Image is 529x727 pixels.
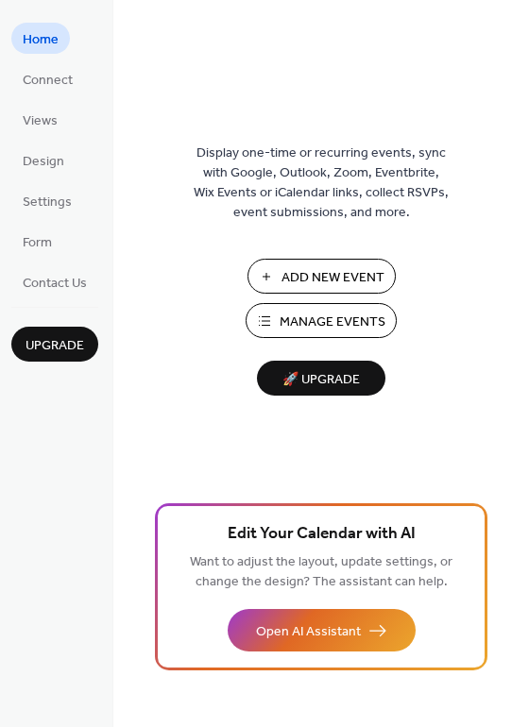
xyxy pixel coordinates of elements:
[23,71,73,91] span: Connect
[194,144,449,223] span: Display one-time or recurring events, sync with Google, Outlook, Zoom, Eventbrite, Wix Events or ...
[11,144,76,176] a: Design
[23,274,87,294] span: Contact Us
[11,327,98,362] button: Upgrade
[257,361,385,396] button: 🚀 Upgrade
[23,233,52,253] span: Form
[247,259,396,294] button: Add New Event
[282,268,384,288] span: Add New Event
[228,609,416,651] button: Open AI Assistant
[228,521,416,548] span: Edit Your Calendar with AI
[11,266,98,297] a: Contact Us
[246,303,397,338] button: Manage Events
[280,313,385,332] span: Manage Events
[26,336,84,356] span: Upgrade
[23,111,58,131] span: Views
[256,622,361,642] span: Open AI Assistant
[23,193,72,212] span: Settings
[11,226,63,257] a: Form
[11,23,70,54] a: Home
[23,30,59,50] span: Home
[11,63,84,94] a: Connect
[11,104,69,135] a: Views
[23,152,64,172] span: Design
[11,185,83,216] a: Settings
[190,549,452,595] span: Want to adjust the layout, update settings, or change the design? The assistant can help.
[268,367,374,393] span: 🚀 Upgrade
